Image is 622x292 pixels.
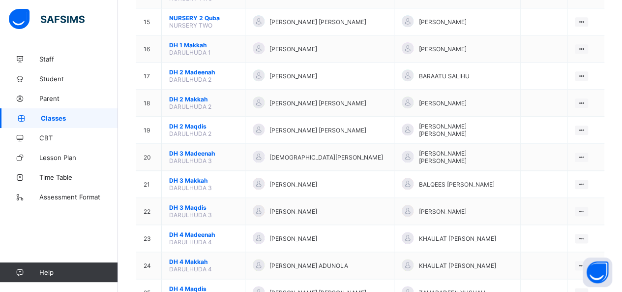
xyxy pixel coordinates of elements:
span: [PERSON_NAME] [PERSON_NAME] [418,150,513,164]
td: 21 [136,171,162,198]
span: DARULHUDA 3 [169,211,212,219]
td: 18 [136,90,162,117]
span: [PERSON_NAME] [PERSON_NAME] [269,127,366,134]
img: safsims [9,9,85,30]
span: DH 1 Makkah [169,41,237,49]
td: 15 [136,8,162,35]
span: Student [39,75,118,83]
span: Assessment Format [39,193,118,201]
span: [PERSON_NAME] [PERSON_NAME] [269,99,366,107]
td: 24 [136,252,162,279]
span: [PERSON_NAME] [PERSON_NAME] [269,18,366,26]
span: NURSERY TWO [169,22,212,29]
span: DARULHUDA 2 [169,76,211,83]
span: [PERSON_NAME] [418,208,466,215]
span: [PERSON_NAME] [PERSON_NAME] [418,123,513,137]
span: [PERSON_NAME] [269,45,317,53]
span: BALQEES [PERSON_NAME] [418,181,494,188]
span: DH 2 Madeenah [169,68,237,76]
span: [PERSON_NAME] [269,208,317,215]
span: DH 4 Makkah [169,258,237,265]
td: 23 [136,225,162,252]
span: DH 4 Madeenah [169,231,237,238]
td: 17 [136,63,162,90]
span: DARULHUDA 4 [169,238,212,246]
span: DH 2 Maqdis [169,123,237,130]
span: [PERSON_NAME] [269,72,317,80]
span: [DEMOGRAPHIC_DATA][PERSON_NAME] [269,154,383,161]
span: DARULHUDA 1 [169,49,211,56]
span: DARULHUDA 4 [169,265,212,273]
td: 16 [136,35,162,63]
span: DARULHUDA 3 [169,157,212,164]
span: Help [39,268,118,276]
span: Time Table [39,173,118,181]
span: Lesson Plan [39,154,118,162]
span: DARULHUDA 2 [169,103,211,110]
span: DH 3 Madeenah [169,150,237,157]
span: DH 3 Maqdis [169,204,237,211]
span: [PERSON_NAME] ADUNOLA [269,262,348,269]
td: 19 [136,117,162,144]
span: [PERSON_NAME] [269,181,317,188]
span: BARAATU SALIHU [418,72,469,80]
span: DARULHUDA 2 [169,130,211,137]
button: Open asap [583,258,612,287]
td: 22 [136,198,162,225]
span: Staff [39,55,118,63]
span: NURSERY 2 Quba [169,14,237,22]
span: DH 3 Makkah [169,177,237,184]
span: CBT [39,134,118,142]
span: Classes [41,114,118,122]
span: [PERSON_NAME] [269,235,317,242]
span: [PERSON_NAME] [418,45,466,53]
span: [PERSON_NAME] [418,99,466,107]
span: DARULHUDA 3 [169,184,212,192]
span: KHAULAT [PERSON_NAME] [418,235,496,242]
span: [PERSON_NAME] [418,18,466,26]
span: DH 2 Makkah [169,96,237,103]
span: KHAULAT [PERSON_NAME] [418,262,496,269]
span: Parent [39,95,118,102]
td: 20 [136,144,162,171]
